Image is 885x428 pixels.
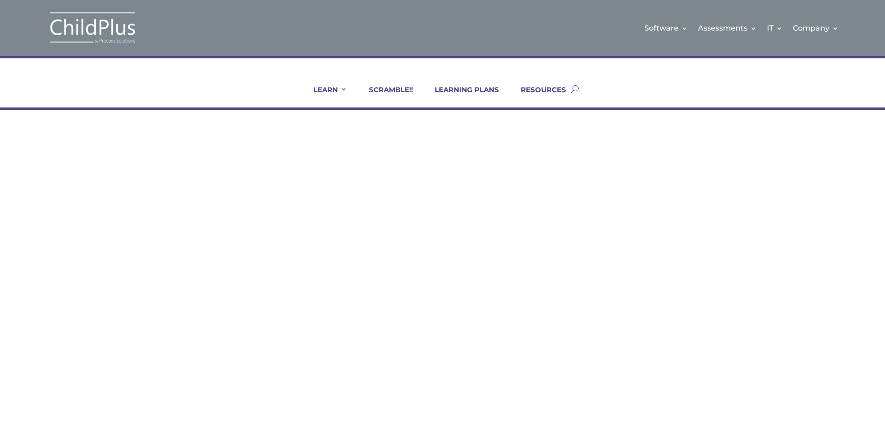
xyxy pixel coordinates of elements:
a: SCRAMBLE!! [357,85,413,107]
a: Company [793,9,839,47]
a: Software [644,9,688,47]
a: IT [767,9,783,47]
a: LEARN [302,85,347,107]
a: LEARNING PLANS [423,85,499,107]
a: RESOURCES [509,85,566,107]
a: Assessments [698,9,757,47]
